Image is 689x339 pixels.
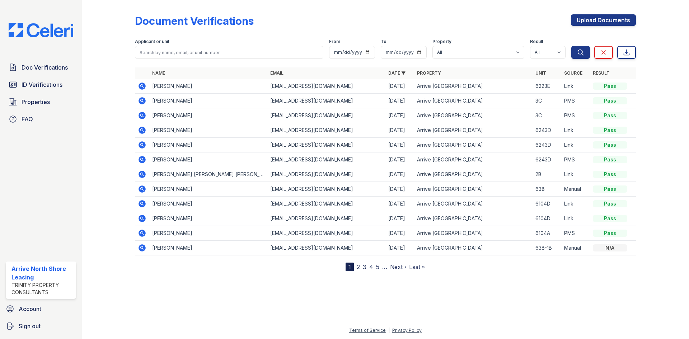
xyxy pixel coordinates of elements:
[561,226,590,241] td: PMS
[6,77,76,92] a: ID Verifications
[149,108,267,123] td: [PERSON_NAME]
[152,70,165,76] a: Name
[564,70,582,76] a: Source
[414,108,532,123] td: Arrive [GEOGRAPHIC_DATA]
[533,197,561,211] td: 6104D
[385,182,414,197] td: [DATE]
[329,39,340,44] label: From
[561,167,590,182] td: Link
[267,123,385,138] td: [EMAIL_ADDRESS][DOMAIN_NAME]
[385,138,414,152] td: [DATE]
[267,211,385,226] td: [EMAIL_ADDRESS][DOMAIN_NAME]
[385,94,414,108] td: [DATE]
[388,328,390,333] div: |
[267,138,385,152] td: [EMAIL_ADDRESS][DOMAIN_NAME]
[561,108,590,123] td: PMS
[135,14,254,27] div: Document Verifications
[561,94,590,108] td: PMS
[432,39,451,44] label: Property
[561,182,590,197] td: Manual
[414,123,532,138] td: Arrive [GEOGRAPHIC_DATA]
[149,241,267,255] td: [PERSON_NAME]
[346,263,354,271] div: 1
[6,95,76,109] a: Properties
[385,211,414,226] td: [DATE]
[593,70,610,76] a: Result
[363,263,366,270] a: 3
[533,138,561,152] td: 6243D
[414,167,532,182] td: Arrive [GEOGRAPHIC_DATA]
[11,282,73,296] div: Trinity Property Consultants
[267,108,385,123] td: [EMAIL_ADDRESS][DOMAIN_NAME]
[3,302,79,316] a: Account
[561,241,590,255] td: Manual
[593,171,627,178] div: Pass
[149,182,267,197] td: [PERSON_NAME]
[593,156,627,163] div: Pass
[417,70,441,76] a: Property
[270,70,283,76] a: Email
[561,197,590,211] td: Link
[19,305,41,313] span: Account
[385,226,414,241] td: [DATE]
[593,244,627,251] div: N/A
[593,230,627,237] div: Pass
[414,79,532,94] td: Arrive [GEOGRAPHIC_DATA]
[267,94,385,108] td: [EMAIL_ADDRESS][DOMAIN_NAME]
[267,182,385,197] td: [EMAIL_ADDRESS][DOMAIN_NAME]
[593,127,627,134] div: Pass
[385,241,414,255] td: [DATE]
[149,211,267,226] td: [PERSON_NAME]
[390,263,406,270] a: Next ›
[409,263,425,270] a: Last »
[267,197,385,211] td: [EMAIL_ADDRESS][DOMAIN_NAME]
[149,197,267,211] td: [PERSON_NAME]
[6,60,76,75] a: Doc Verifications
[381,39,386,44] label: To
[533,94,561,108] td: 3C
[11,264,73,282] div: Arrive North Shore Leasing
[385,167,414,182] td: [DATE]
[6,112,76,126] a: FAQ
[535,70,546,76] a: Unit
[593,200,627,207] div: Pass
[385,197,414,211] td: [DATE]
[149,94,267,108] td: [PERSON_NAME]
[149,152,267,167] td: [PERSON_NAME]
[561,152,590,167] td: PMS
[385,108,414,123] td: [DATE]
[267,167,385,182] td: [EMAIL_ADDRESS][DOMAIN_NAME]
[533,226,561,241] td: 6104A
[414,182,532,197] td: Arrive [GEOGRAPHIC_DATA]
[19,322,41,330] span: Sign out
[414,226,532,241] td: Arrive [GEOGRAPHIC_DATA]
[414,94,532,108] td: Arrive [GEOGRAPHIC_DATA]
[22,98,50,106] span: Properties
[3,319,79,333] a: Sign out
[376,263,379,270] a: 5
[349,328,386,333] a: Terms of Service
[267,226,385,241] td: [EMAIL_ADDRESS][DOMAIN_NAME]
[414,197,532,211] td: Arrive [GEOGRAPHIC_DATA]
[135,46,323,59] input: Search by name, email, or unit number
[267,241,385,255] td: [EMAIL_ADDRESS][DOMAIN_NAME]
[533,123,561,138] td: 6243D
[357,263,360,270] a: 2
[385,123,414,138] td: [DATE]
[593,112,627,119] div: Pass
[533,241,561,255] td: 638-1B
[149,226,267,241] td: [PERSON_NAME]
[593,185,627,193] div: Pass
[149,123,267,138] td: [PERSON_NAME]
[593,215,627,222] div: Pass
[149,167,267,182] td: [PERSON_NAME] [PERSON_NAME] [PERSON_NAME]
[561,123,590,138] td: Link
[533,182,561,197] td: 638
[593,97,627,104] div: Pass
[385,79,414,94] td: [DATE]
[382,263,387,271] span: …
[267,152,385,167] td: [EMAIL_ADDRESS][DOMAIN_NAME]
[414,152,532,167] td: Arrive [GEOGRAPHIC_DATA]
[414,211,532,226] td: Arrive [GEOGRAPHIC_DATA]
